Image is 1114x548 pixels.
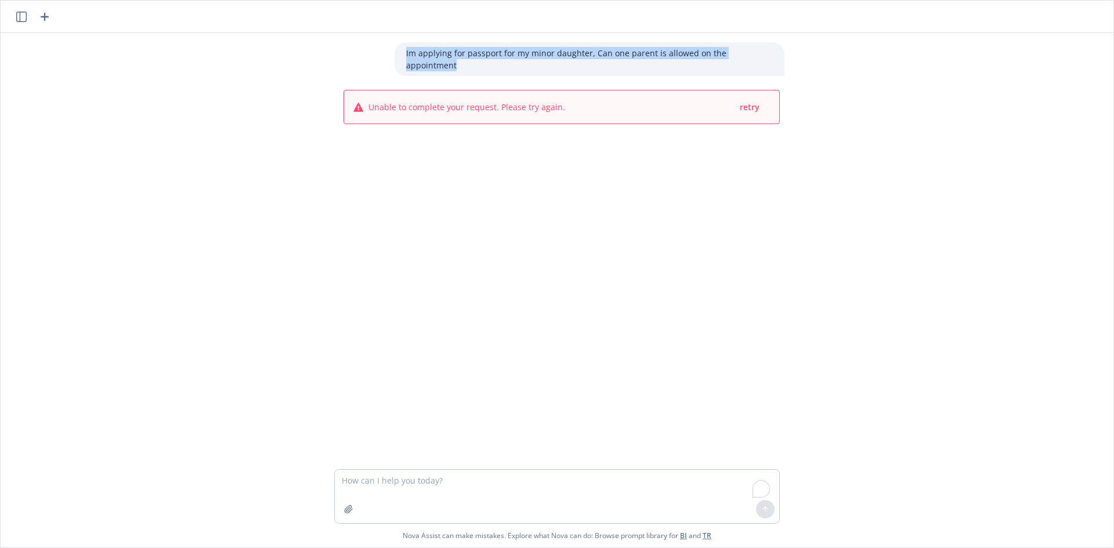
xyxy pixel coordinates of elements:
[368,101,565,113] span: Unable to complete your request. Please try again.
[680,531,687,540] a: BI
[403,524,711,547] span: Nova Assist can make mistakes. Explore what Nova can do: Browse prompt library for and
[740,101,759,112] span: retry
[739,100,761,114] button: retry
[703,531,711,540] a: TR
[335,470,779,523] textarea: To enrich screen reader interactions, please activate Accessibility in Grammarly extension settings
[406,47,773,71] p: Im applying for passport for my minor daughter, Can one parent is allowed on the appointment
